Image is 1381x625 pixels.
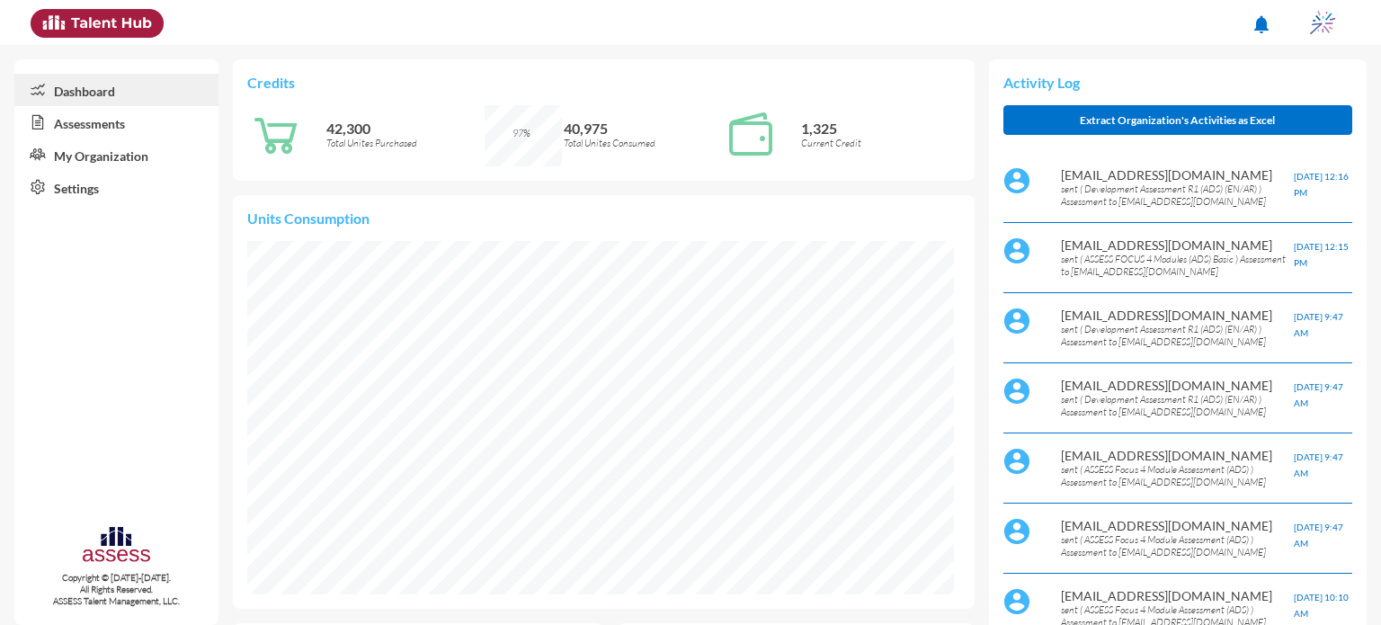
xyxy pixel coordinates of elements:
p: [EMAIL_ADDRESS][DOMAIN_NAME] [1061,518,1294,533]
img: assesscompany-logo.png [81,524,152,568]
p: sent ( Development Assessment R1 (ADS) (EN/AR) ) Assessment to [EMAIL_ADDRESS][DOMAIN_NAME] [1061,323,1294,348]
button: Extract Organization's Activities as Excel [1003,105,1352,135]
p: 42,300 [326,120,485,137]
p: [EMAIL_ADDRESS][DOMAIN_NAME] [1061,308,1294,323]
p: [EMAIL_ADDRESS][DOMAIN_NAME] [1061,588,1294,603]
span: [DATE] 9:47 AM [1294,381,1343,408]
p: Copyright © [DATE]-[DATE]. All Rights Reserved. ASSESS Talent Management, LLC. [14,572,218,607]
p: Total Unites Purchased [326,137,485,149]
img: default%20profile%20image.svg [1003,237,1030,264]
a: Dashboard [14,74,218,106]
a: Settings [14,171,218,203]
img: default%20profile%20image.svg [1003,518,1030,545]
img: default%20profile%20image.svg [1003,378,1030,405]
img: default%20profile%20image.svg [1003,308,1030,335]
a: Assessments [14,106,218,138]
span: [DATE] 9:47 AM [1294,522,1343,549]
p: Total Unites Consumed [564,137,722,149]
img: default%20profile%20image.svg [1003,167,1030,194]
span: 97% [512,127,530,139]
p: sent ( ASSESS Focus 4 Module Assessment (ADS) ) Assessment to [EMAIL_ADDRESS][DOMAIN_NAME] [1061,463,1294,488]
p: 1,325 [801,120,959,137]
p: [EMAIL_ADDRESS][DOMAIN_NAME] [1061,378,1294,393]
p: Credits [247,74,960,91]
p: sent ( Development Assessment R1 (ADS) (EN/AR) ) Assessment to [EMAIL_ADDRESS][DOMAIN_NAME] [1061,183,1294,208]
img: default%20profile%20image.svg [1003,588,1030,615]
span: [DATE] 9:47 AM [1294,451,1343,478]
span: [DATE] 12:15 PM [1294,241,1349,268]
img: default%20profile%20image.svg [1003,448,1030,475]
p: Units Consumption [247,210,960,227]
span: [DATE] 9:47 AM [1294,311,1343,338]
p: Activity Log [1003,74,1352,91]
span: [DATE] 10:10 AM [1294,592,1349,619]
p: sent ( ASSESS FOCUS 4 Modules (ADS) Basic ) Assessment to [EMAIL_ADDRESS][DOMAIN_NAME] [1061,253,1294,278]
span: [DATE] 12:16 PM [1294,171,1349,198]
p: [EMAIL_ADDRESS][DOMAIN_NAME] [1061,448,1294,463]
p: [EMAIL_ADDRESS][DOMAIN_NAME] [1061,167,1294,183]
a: My Organization [14,138,218,171]
mat-icon: notifications [1251,13,1272,35]
p: sent ( ASSESS Focus 4 Module Assessment (ADS) ) Assessment to [EMAIL_ADDRESS][DOMAIN_NAME] [1061,533,1294,558]
p: sent ( Development Assessment R1 (ADS) (EN/AR) ) Assessment to [EMAIL_ADDRESS][DOMAIN_NAME] [1061,393,1294,418]
p: [EMAIL_ADDRESS][DOMAIN_NAME] [1061,237,1294,253]
p: 40,975 [564,120,722,137]
p: Current Credit [801,137,959,149]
